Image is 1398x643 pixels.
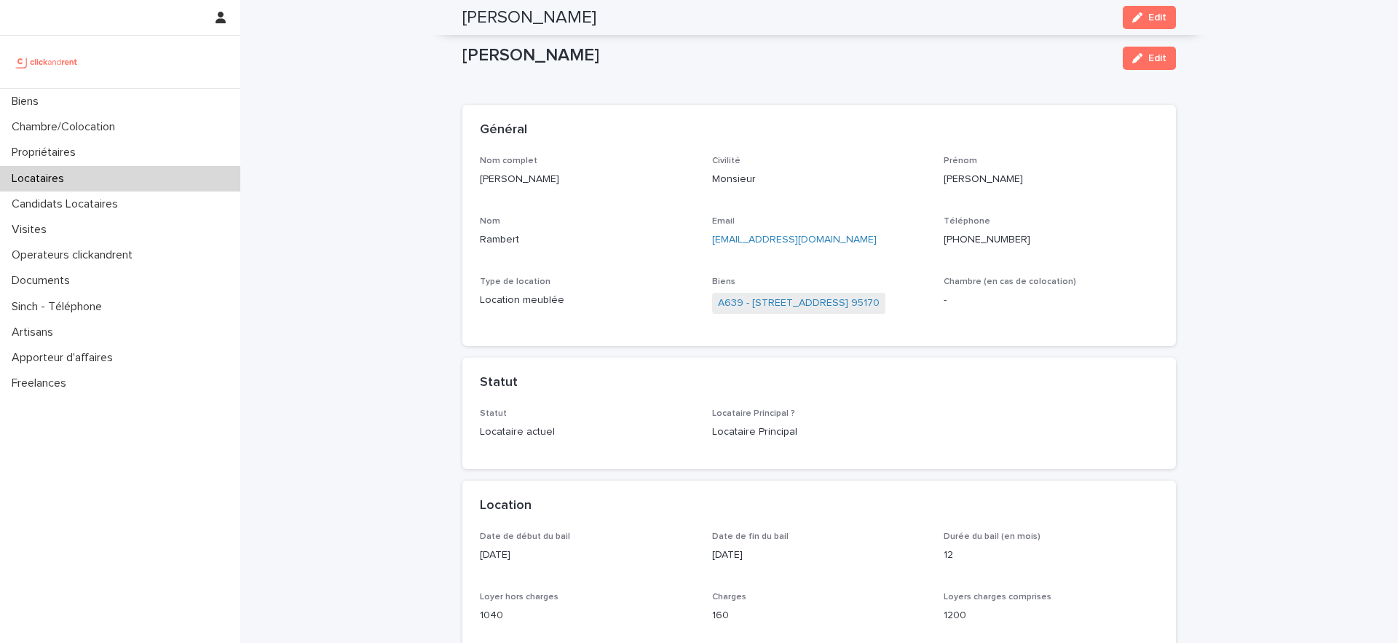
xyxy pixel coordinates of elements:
span: Date de fin du bail [712,532,789,541]
span: Nom complet [480,157,537,165]
span: Email [712,217,735,226]
p: 1040 [480,608,695,623]
p: 12 [944,548,1158,563]
p: Apporteur d'affaires [6,351,125,365]
span: Loyers charges comprises [944,593,1051,601]
h2: Statut [480,375,518,391]
span: Loyer hors charges [480,593,558,601]
span: Nom [480,217,500,226]
span: Charges [712,593,746,601]
p: Documents [6,274,82,288]
p: Locataire Principal [712,425,927,440]
span: Locataire Principal ? [712,409,795,418]
p: Candidats Locataires [6,197,130,211]
span: Téléphone [944,217,990,226]
p: Monsieur [712,172,927,187]
h2: Général [480,122,527,138]
p: Operateurs clickandrent [6,248,144,262]
span: Durée du bail (en mois) [944,532,1040,541]
p: [PERSON_NAME] [480,172,695,187]
span: Type de location [480,277,550,286]
button: Edit [1123,47,1176,70]
h2: [PERSON_NAME] [462,7,596,28]
p: Propriétaires [6,146,87,159]
button: Edit [1123,6,1176,29]
a: [EMAIL_ADDRESS][DOMAIN_NAME] [712,234,877,245]
p: Freelances [6,376,78,390]
span: Chambre (en cas de colocation) [944,277,1076,286]
p: 1200 [944,608,1158,623]
span: Biens [712,277,735,286]
a: A639 - [STREET_ADDRESS] 95170 [718,296,880,311]
p: Biens [6,95,50,109]
p: [PERSON_NAME] [462,45,1111,66]
p: Location meublée [480,293,695,308]
p: [DATE] [712,548,927,563]
span: Date de début du bail [480,532,570,541]
ringoverc2c-84e06f14122c: Call with Ringover [944,234,1030,245]
p: [DATE] [480,548,695,563]
p: [PERSON_NAME] [944,172,1158,187]
img: UCB0brd3T0yccxBKYDjQ [12,47,82,76]
p: Artisans [6,326,65,339]
ringoverc2c-number-84e06f14122c: [PHONE_NUMBER] [944,234,1030,245]
span: Edit [1148,53,1166,63]
p: Locataire actuel [480,425,695,440]
p: Sinch - Téléphone [6,300,114,314]
span: Edit [1148,12,1166,23]
p: Visites [6,223,58,237]
p: Locataires [6,172,76,186]
p: Rambert [480,232,695,248]
span: Civilité [712,157,741,165]
p: 160 [712,608,927,623]
span: Statut [480,409,507,418]
p: - [944,293,1158,308]
span: Prénom [944,157,977,165]
h2: Location [480,498,532,514]
p: Chambre/Colocation [6,120,127,134]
